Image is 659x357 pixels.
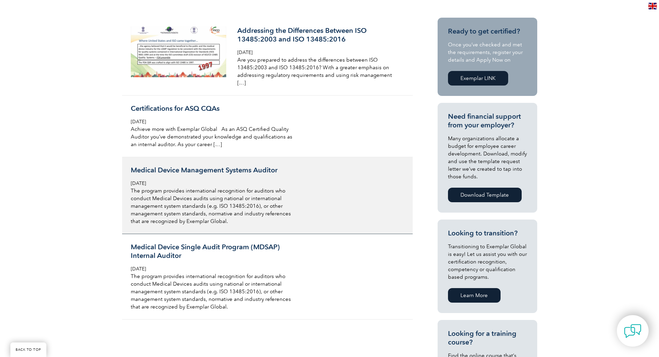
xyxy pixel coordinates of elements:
span: [DATE] [131,180,146,186]
a: Exemplar LINK [448,71,508,86]
img: addressing-the-differences-between-iso-900x480-1-300x160.png [131,26,227,77]
p: Achieve more with Exemplar Global As an ASQ Certified Quality Auditor you’ve demonstrated your kn... [131,125,295,148]
span: [DATE] [237,50,253,55]
p: Transitioning to Exemplar Global is easy! Let us assist you with our certification recognition, c... [448,243,527,281]
a: Certifications for ASQ CQAs [DATE] Achieve more with Exemplar Global As an ASQ Certified Quality ... [122,96,413,157]
img: contact-chat.png [624,322,641,340]
p: Are you prepared to address the differences between ISO 13485:2003 and ISO 13485:2016? With a gre... [237,56,401,87]
p: The program provides international recognition for auditors who conduct Medical Devices audits us... [131,187,295,225]
p: The program provides international recognition for auditors who conduct Medical Devices audits us... [131,273,295,311]
a: Medical Device Single Audit Program (MDSAP) Internal Auditor [DATE] The program provides internat... [122,234,413,320]
h3: Addressing the Differences Between ISO 13485:2003 and ISO 13485:2016 [237,26,401,44]
h3: Need financial support from your employer? [448,112,527,130]
h3: Looking for a training course? [448,329,527,347]
a: BACK TO TOP [10,342,46,357]
a: Download Template [448,188,522,202]
span: [DATE] [131,266,146,272]
p: Once you’ve checked and met the requirements, register your details and Apply Now on [448,41,527,64]
a: Addressing the Differences Between ISO 13485:2003 and ISO 13485:2016 [DATE] Are you prepared to a... [122,18,413,96]
h3: Medical Device Single Audit Program (MDSAP) Internal Auditor [131,243,295,260]
h3: Looking to transition? [448,229,527,238]
h3: Certifications for ASQ CQAs [131,104,295,113]
a: Medical Device Management Systems Auditor [DATE] The program provides international recognition f... [122,157,413,234]
h3: Ready to get certified? [448,27,527,36]
h3: Medical Device Management Systems Auditor [131,166,295,175]
a: Learn More [448,288,501,303]
span: [DATE] [131,119,146,125]
img: en [648,3,657,9]
p: Many organizations allocate a budget for employee career development. Download, modify and use th... [448,135,527,180]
